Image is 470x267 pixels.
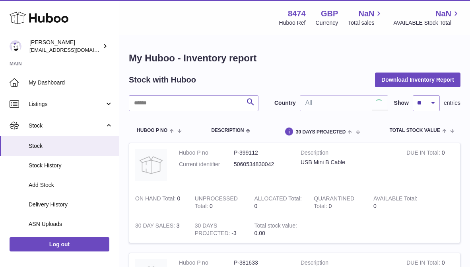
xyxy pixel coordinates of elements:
td: 0 [129,189,189,216]
dt: Huboo P no [179,149,234,157]
strong: UNPROCESSED Total [195,195,238,211]
span: NaN [358,8,374,19]
dd: 5060534830042 [234,161,289,168]
span: Stock History [29,162,113,169]
img: product image [135,149,167,181]
span: Stock [29,142,113,150]
span: Delivery History [29,201,113,208]
td: 0 [400,143,460,189]
div: USB Mini B Cable [301,159,394,166]
td: 0 [367,189,427,216]
label: Country [274,99,296,107]
a: NaN AVAILABLE Stock Total [393,8,460,27]
span: entries [444,99,460,107]
h2: Stock with Huboo [129,75,196,85]
div: Currency [316,19,338,27]
span: Add Stock [29,181,113,189]
strong: Description [301,149,394,159]
strong: DUE IN Total [406,149,441,158]
dt: Huboo P no [179,259,234,267]
dt: Current identifier [179,161,234,168]
a: Log out [10,237,109,251]
img: orders@neshealth.com [10,40,21,52]
strong: GBP [321,8,338,19]
span: [EMAIL_ADDRESS][DOMAIN_NAME] [29,47,117,53]
button: Download Inventory Report [375,73,460,87]
strong: 30 DAYS PROJECTED [195,222,232,238]
strong: QUARANTINED Total [314,195,354,211]
dd: P-399112 [234,149,289,157]
span: Huboo P no [137,128,167,133]
span: Listings [29,100,105,108]
strong: Total stock value [254,222,297,231]
strong: ALLOCATED Total [254,195,302,204]
strong: AVAILABLE Total [373,195,418,204]
span: 0.00 [254,230,265,236]
strong: ON HAND Total [135,195,177,204]
span: AVAILABLE Stock Total [393,19,460,27]
span: 0 [329,203,332,209]
label: Show [394,99,409,107]
span: Stock [29,122,105,130]
span: My Dashboard [29,79,113,86]
div: Huboo Ref [279,19,306,27]
span: NaN [435,8,451,19]
span: ASN Uploads [29,220,113,228]
td: -3 [189,216,249,243]
div: [PERSON_NAME] [29,39,101,54]
a: NaN Total sales [348,8,383,27]
td: 0 [249,189,308,216]
span: Total sales [348,19,383,27]
h1: My Huboo - Inventory report [129,52,460,65]
td: 3 [129,216,189,243]
span: 30 DAYS PROJECTED [296,130,346,135]
strong: 8474 [288,8,306,19]
td: 0 [189,189,249,216]
strong: 30 DAY SALES [135,222,177,231]
dd: P-381633 [234,259,289,267]
span: Description [211,128,244,133]
span: Total stock value [390,128,440,133]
